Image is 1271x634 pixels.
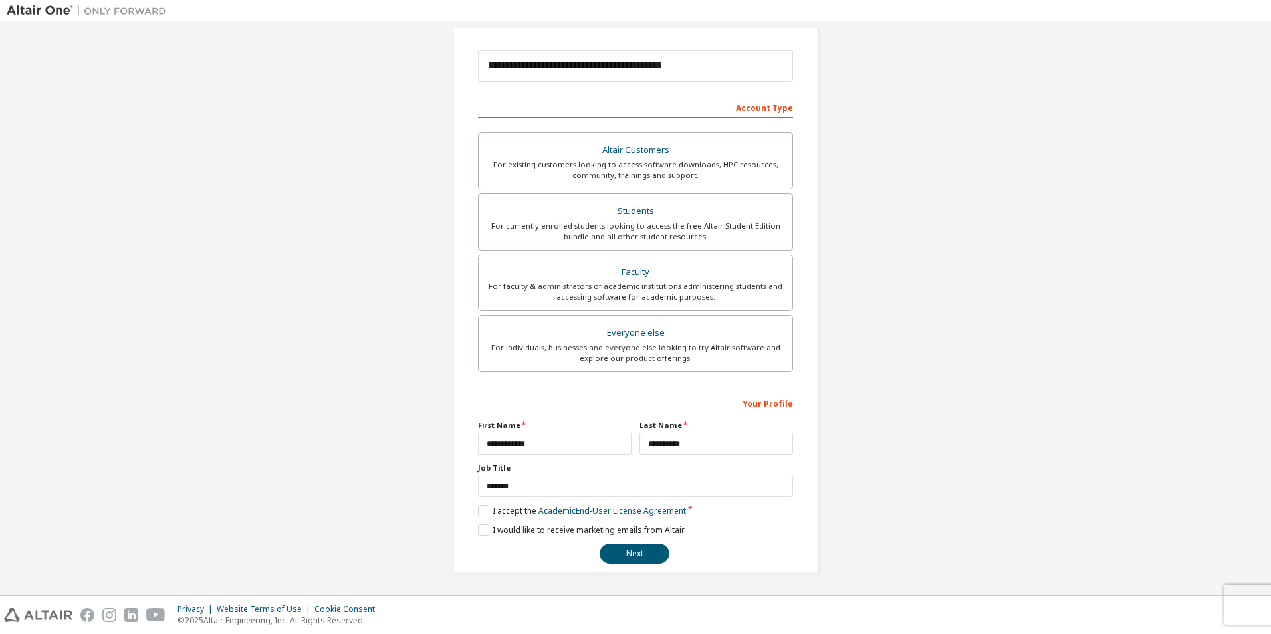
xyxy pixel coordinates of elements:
[177,615,383,626] p: © 2025 Altair Engineering, Inc. All Rights Reserved.
[487,221,784,242] div: For currently enrolled students looking to access the free Altair Student Edition bundle and all ...
[314,604,383,615] div: Cookie Consent
[4,608,72,622] img: altair_logo.svg
[487,281,784,302] div: For faculty & administrators of academic institutions administering students and accessing softwa...
[478,420,632,431] label: First Name
[487,324,784,342] div: Everyone else
[487,342,784,364] div: For individuals, businesses and everyone else looking to try Altair software and explore our prod...
[80,608,94,622] img: facebook.svg
[217,604,314,615] div: Website Terms of Use
[102,608,116,622] img: instagram.svg
[478,392,793,413] div: Your Profile
[639,420,793,431] label: Last Name
[478,463,793,473] label: Job Title
[478,505,686,516] label: I accept the
[600,544,669,564] button: Next
[478,96,793,118] div: Account Type
[487,141,784,159] div: Altair Customers
[7,4,173,17] img: Altair One
[487,159,784,181] div: For existing customers looking to access software downloads, HPC resources, community, trainings ...
[146,608,166,622] img: youtube.svg
[487,202,784,221] div: Students
[177,604,217,615] div: Privacy
[124,608,138,622] img: linkedin.svg
[478,524,685,536] label: I would like to receive marketing emails from Altair
[487,263,784,282] div: Faculty
[538,505,686,516] a: Academic End-User License Agreement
